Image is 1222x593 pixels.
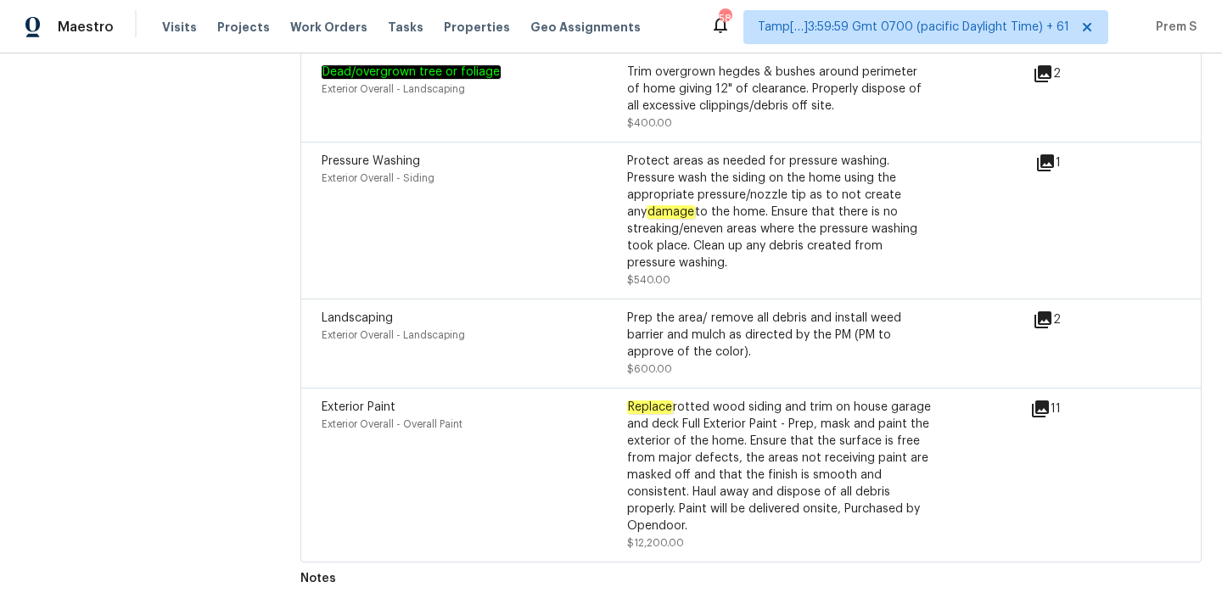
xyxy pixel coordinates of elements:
div: Protect areas as needed for pressure washing. Pressure wash the siding on the home using the appr... [627,153,933,271]
h5: Notes [300,573,336,585]
em: Dead/overgrown tree or foliage [322,65,501,79]
em: Replace [627,400,673,414]
div: rotted wood siding and trim on house garage and deck Full Exterior Paint - Prep, mask and paint t... [627,399,933,534]
span: Exterior Paint [322,401,395,413]
span: Landscaping [322,312,393,324]
span: Visits [162,19,197,36]
span: Projects [217,19,270,36]
span: $12,200.00 [627,538,684,548]
span: Tasks [388,21,423,33]
div: 11 [1030,399,1115,419]
span: Prem S [1149,19,1197,36]
div: Trim overgrown hegdes & bushes around perimeter of home giving 12" of clearance. Properly dispose... [627,64,933,115]
span: Exterior Overall - Overall Paint [322,419,462,429]
span: $540.00 [627,275,670,285]
div: 581 [719,10,731,27]
span: Geo Assignments [530,19,641,36]
span: $400.00 [627,118,672,128]
div: Prep the area/ remove all debris and install weed barrier and mulch as directed by the PM (PM to ... [627,310,933,361]
span: Exterior Overall - Landscaping [322,330,465,340]
span: Exterior Overall - Landscaping [322,84,465,94]
span: Maestro [58,19,114,36]
div: 2 [1033,64,1115,84]
span: Properties [444,19,510,36]
span: Pressure Washing [322,155,420,167]
div: 1 [1035,153,1115,173]
em: damage [647,205,695,219]
span: Work Orders [290,19,367,36]
span: $600.00 [627,364,672,374]
span: Tamp[…]3:59:59 Gmt 0700 (pacific Daylight Time) + 61 [758,19,1069,36]
span: Exterior Overall - Siding [322,173,434,183]
div: 2 [1033,310,1115,330]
